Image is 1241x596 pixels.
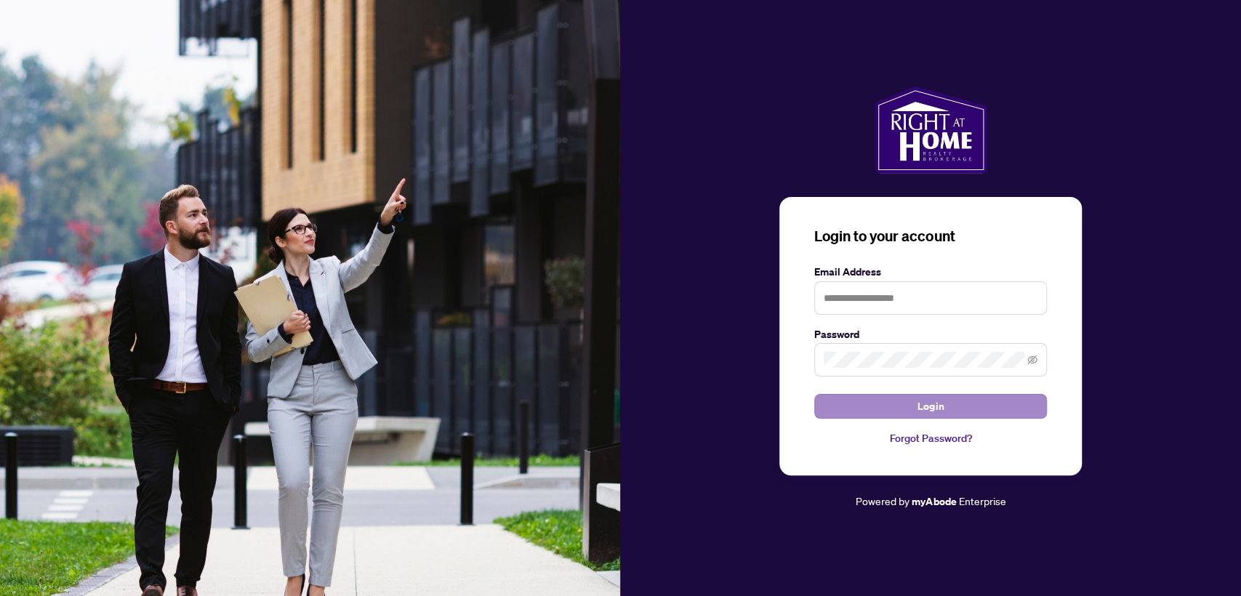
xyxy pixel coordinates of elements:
[814,394,1047,419] button: Login
[814,264,1047,280] label: Email Address
[875,86,987,174] img: ma-logo
[917,395,944,418] span: Login
[1027,355,1037,365] span: eye-invisible
[958,494,1005,507] span: Enterprise
[814,226,1047,246] h3: Login to your account
[912,494,956,510] a: myAbode
[814,430,1047,446] a: Forgot Password?
[856,494,909,507] span: Powered by
[814,326,1047,342] label: Password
